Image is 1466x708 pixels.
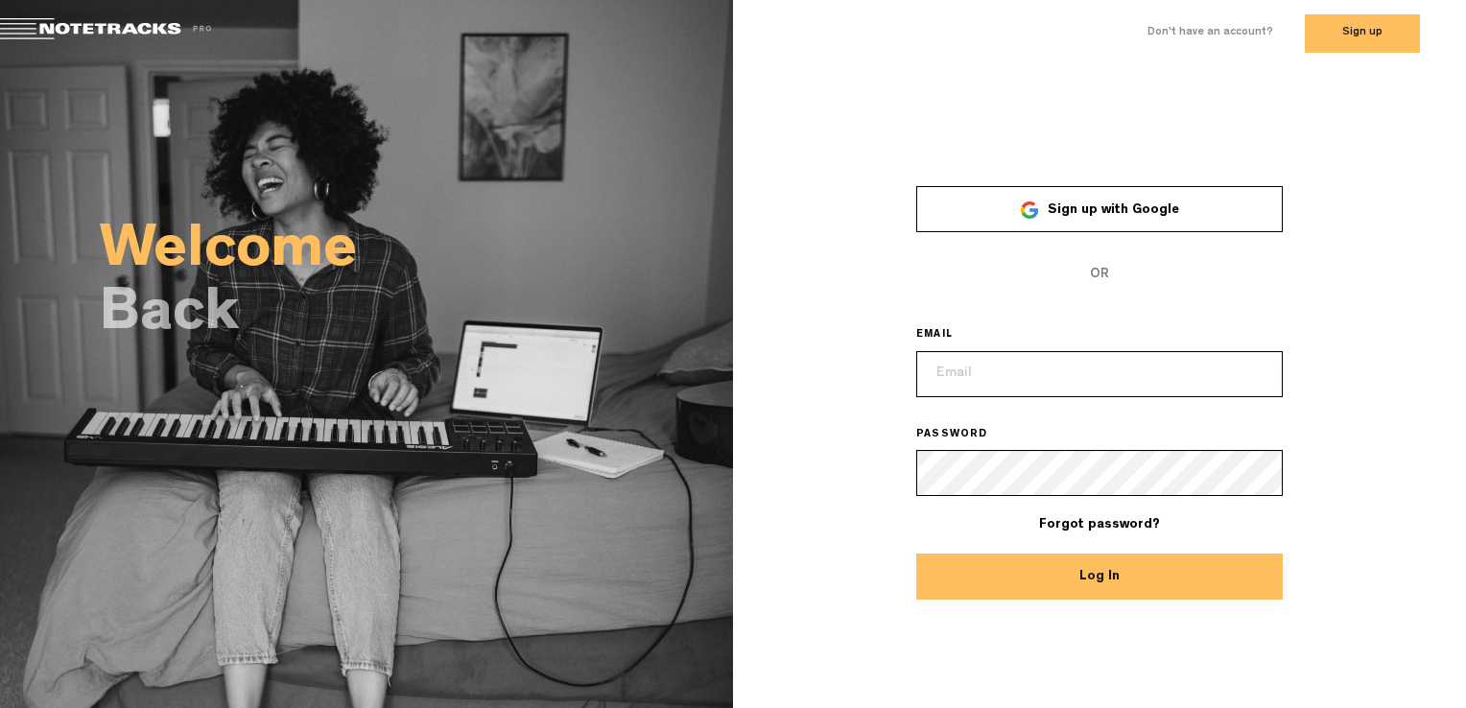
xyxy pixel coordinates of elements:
[916,328,980,343] label: EMAIL
[916,251,1283,297] span: OR
[100,290,733,343] h2: Back
[1305,14,1420,53] button: Sign up
[916,554,1283,600] button: Log In
[1147,25,1273,41] label: Don't have an account?
[1039,518,1160,531] a: Forgot password?
[100,226,733,280] h2: Welcome
[916,351,1283,397] input: Email
[916,428,1015,443] label: PASSWORD
[1048,203,1179,217] span: Sign up with Google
